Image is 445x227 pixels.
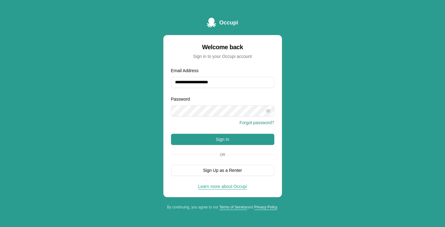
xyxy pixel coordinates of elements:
button: Sign Up as a Renter [171,165,274,176]
button: Forgot password? [239,120,274,126]
label: Password [171,97,190,102]
a: Terms of Service [219,205,247,209]
a: Occupi [207,18,238,28]
div: Welcome back [171,43,274,51]
span: Or [217,152,228,157]
a: Privacy Policy [254,205,277,209]
a: Learn more about Occupi [198,184,247,189]
label: Email Address [171,68,199,73]
button: Sign In [171,134,274,145]
div: By continuing, you agree to our and . [163,205,282,210]
div: Sign in to your Occupi account [171,53,274,59]
span: Occupi [219,18,238,27]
